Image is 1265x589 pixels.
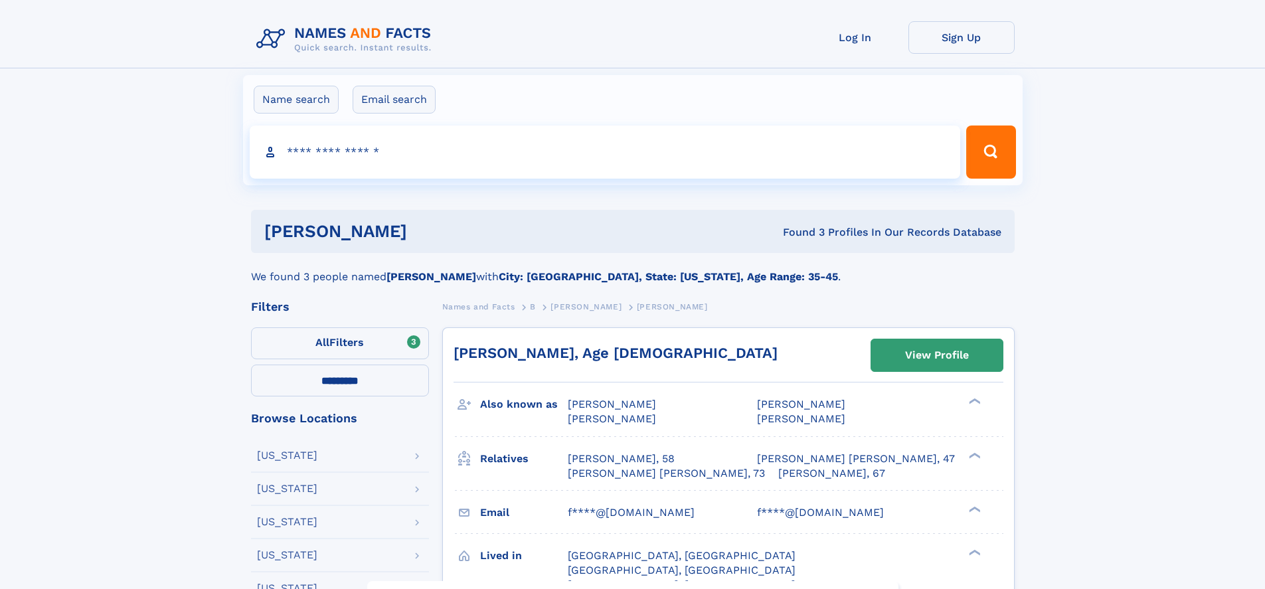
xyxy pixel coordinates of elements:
[353,86,436,114] label: Email search
[480,448,568,470] h3: Relatives
[530,302,536,311] span: B
[442,298,515,315] a: Names and Facts
[568,466,765,481] a: [PERSON_NAME] [PERSON_NAME], 73
[871,339,1003,371] a: View Profile
[257,483,317,494] div: [US_STATE]
[966,548,981,556] div: ❯
[966,451,981,460] div: ❯
[257,450,317,461] div: [US_STATE]
[315,336,329,349] span: All
[568,564,796,576] span: [GEOGRAPHIC_DATA], [GEOGRAPHIC_DATA]
[802,21,908,54] a: Log In
[595,225,1001,240] div: Found 3 Profiles In Our Records Database
[550,302,622,311] span: [PERSON_NAME]
[264,223,595,240] h1: [PERSON_NAME]
[251,327,429,359] label: Filters
[257,517,317,527] div: [US_STATE]
[251,412,429,424] div: Browse Locations
[499,270,838,283] b: City: [GEOGRAPHIC_DATA], State: [US_STATE], Age Range: 35-45
[757,452,955,466] a: [PERSON_NAME] [PERSON_NAME], 47
[905,340,969,371] div: View Profile
[254,86,339,114] label: Name search
[251,21,442,57] img: Logo Names and Facts
[966,505,981,513] div: ❯
[568,452,675,466] a: [PERSON_NAME], 58
[908,21,1015,54] a: Sign Up
[757,412,845,425] span: [PERSON_NAME]
[568,412,656,425] span: [PERSON_NAME]
[251,253,1015,285] div: We found 3 people named with .
[454,345,778,361] a: [PERSON_NAME], Age [DEMOGRAPHIC_DATA]
[257,550,317,560] div: [US_STATE]
[251,301,429,313] div: Filters
[637,302,708,311] span: [PERSON_NAME]
[550,298,622,315] a: [PERSON_NAME]
[778,466,885,481] a: [PERSON_NAME], 67
[568,549,796,562] span: [GEOGRAPHIC_DATA], [GEOGRAPHIC_DATA]
[568,398,656,410] span: [PERSON_NAME]
[966,397,981,406] div: ❯
[757,398,845,410] span: [PERSON_NAME]
[250,126,961,179] input: search input
[480,545,568,567] h3: Lived in
[530,298,536,315] a: B
[966,126,1015,179] button: Search Button
[386,270,476,283] b: [PERSON_NAME]
[480,501,568,524] h3: Email
[480,393,568,416] h3: Also known as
